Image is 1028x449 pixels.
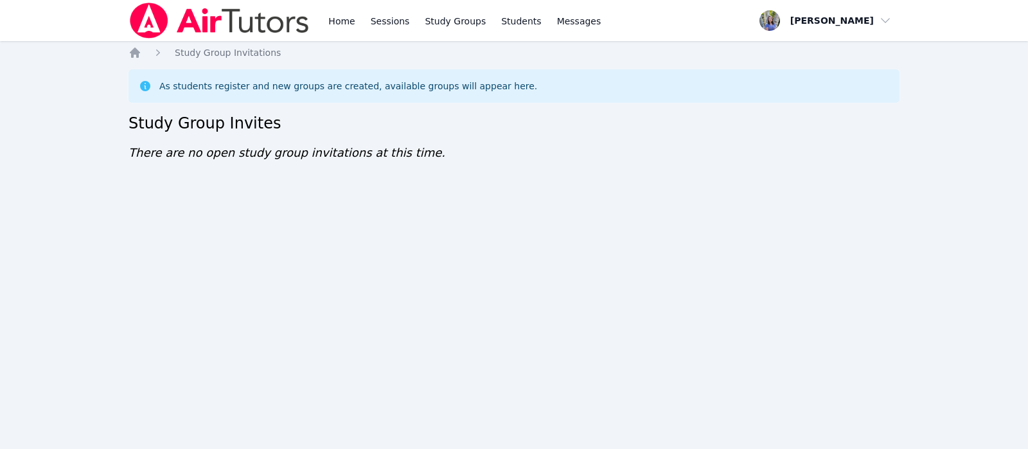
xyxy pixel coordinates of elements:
div: As students register and new groups are created, available groups will appear here. [159,80,537,92]
span: There are no open study group invitations at this time. [128,146,445,159]
span: Messages [557,15,601,28]
nav: Breadcrumb [128,46,899,59]
span: Study Group Invitations [175,48,281,58]
img: Air Tutors [128,3,310,39]
h2: Study Group Invites [128,113,899,134]
a: Study Group Invitations [175,46,281,59]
